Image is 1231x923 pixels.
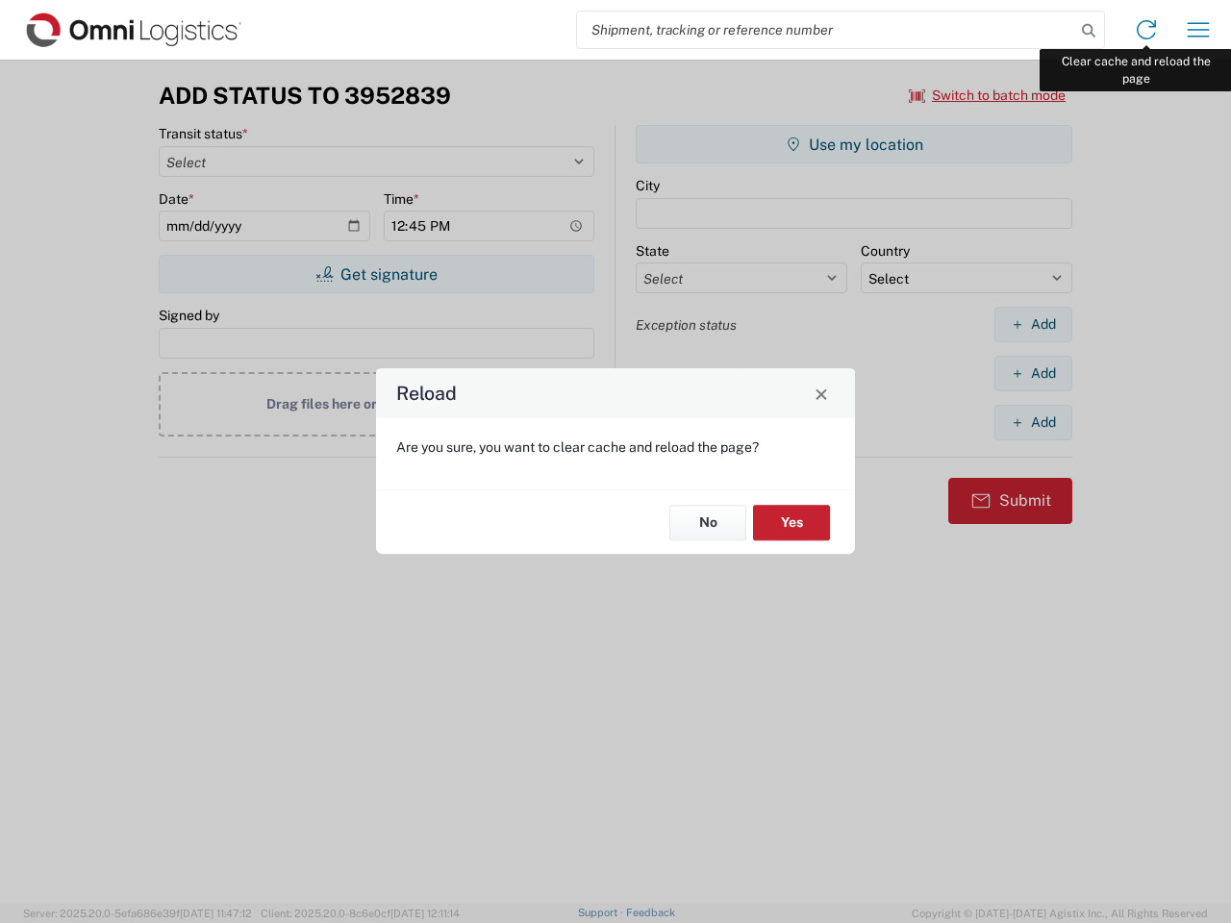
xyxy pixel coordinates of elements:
button: No [669,505,746,540]
button: Close [808,380,835,407]
h4: Reload [396,380,457,408]
input: Shipment, tracking or reference number [577,12,1075,48]
p: Are you sure, you want to clear cache and reload the page? [396,438,835,456]
button: Yes [753,505,830,540]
